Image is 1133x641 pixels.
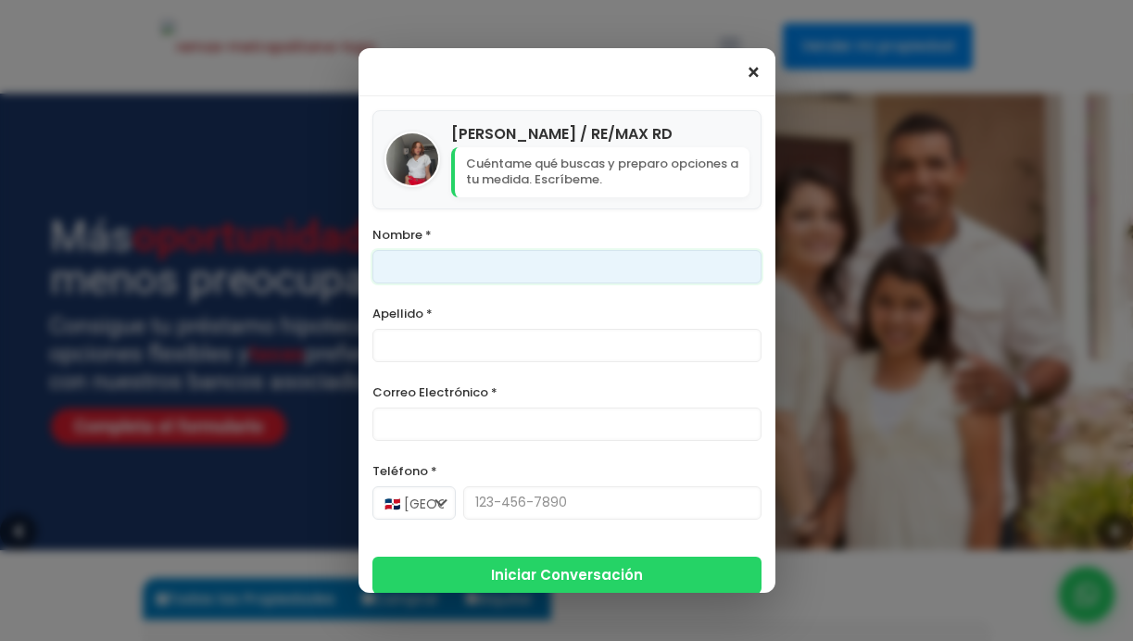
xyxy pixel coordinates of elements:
span: × [746,62,762,84]
label: Correo Electrónico * [372,381,762,404]
label: Nombre * [372,223,762,246]
input: 123-456-7890 [463,486,762,520]
p: Cuéntame qué buscas y preparo opciones a tu medida. Escríbeme. [451,147,749,197]
label: Apellido * [372,302,762,325]
button: Iniciar Conversación [372,557,762,594]
h4: [PERSON_NAME] / RE/MAX RD [451,122,749,145]
label: Teléfono * [372,459,762,483]
img: Lia Ortiz / RE/MAX RD [386,133,438,185]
